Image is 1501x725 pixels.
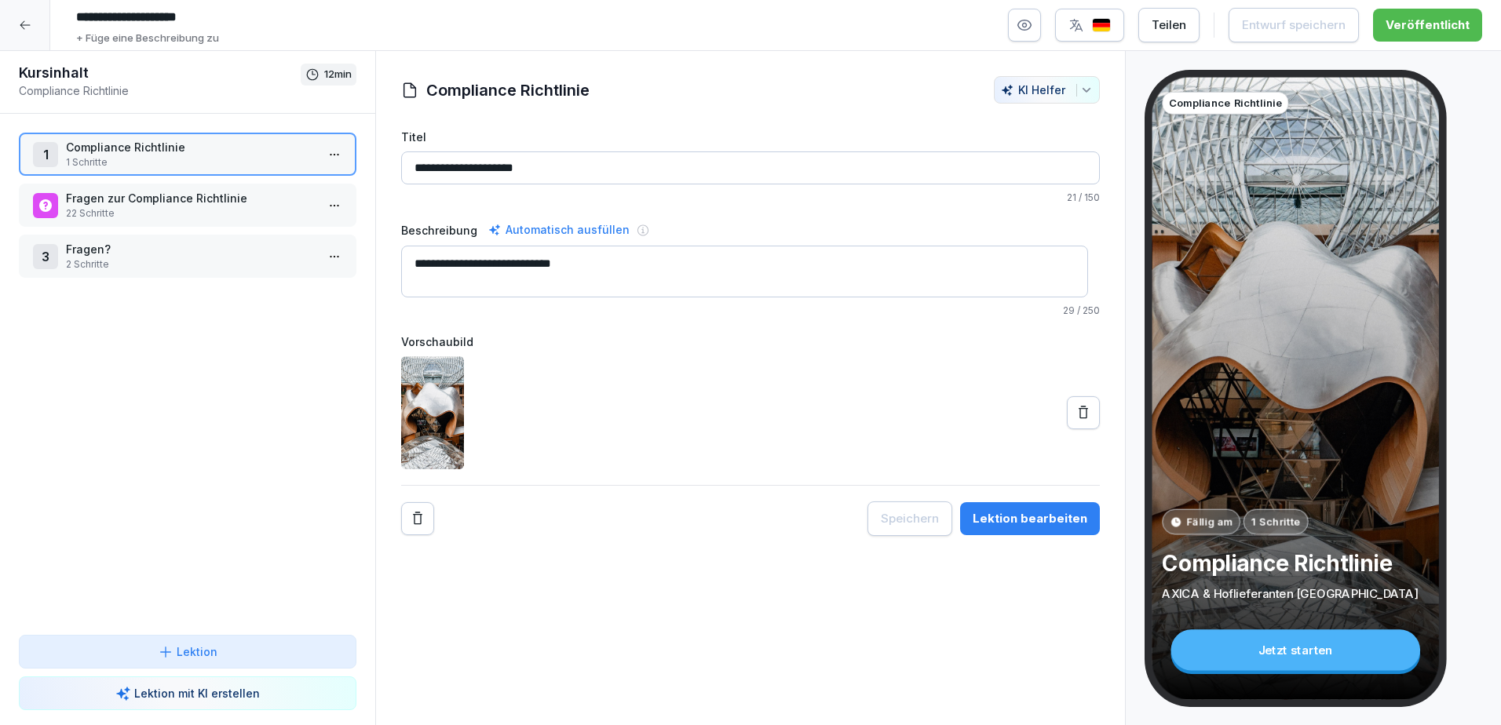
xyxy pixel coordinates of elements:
[1162,585,1429,601] p: AXICA & Hoflieferanten [GEOGRAPHIC_DATA]
[401,304,1100,318] p: / 250
[1063,304,1075,316] span: 29
[1152,16,1186,34] div: Teilen
[994,76,1100,104] button: KI Helfer
[19,635,356,669] button: Lektion
[177,643,217,660] p: Lektion
[401,129,1100,145] label: Titel
[19,64,301,82] h1: Kursinhalt
[33,244,58,269] div: 3
[19,235,356,278] div: 3Fragen?2 Schritte
[1373,9,1482,42] button: Veröffentlicht
[19,676,356,710] button: Lektion mit KI erstellen
[66,206,316,220] p: 22 Schritte
[1169,96,1282,111] p: Compliance Richtlinie
[134,685,260,701] p: Lektion mit KI erstellen
[66,257,316,271] p: 2 Schritte
[324,67,352,82] p: 12 min
[1138,8,1200,42] button: Teilen
[401,222,477,239] label: Beschreibung
[1242,16,1346,34] div: Entwurf speichern
[1229,8,1359,42] button: Entwurf speichern
[1251,514,1300,530] p: 1 Schritte
[426,78,590,102] h1: Compliance Richtlinie
[66,241,316,257] p: Fragen?
[401,356,464,469] img: ifn6qszt5iaf9rln6kouq5lc.png
[66,190,316,206] p: Fragen zur Compliance Richtlinie
[881,510,939,527] div: Speichern
[33,142,58,167] div: 1
[1186,514,1233,530] p: Fällig am
[401,502,434,535] button: Remove
[1386,16,1470,34] div: Veröffentlicht
[19,133,356,176] div: 1Compliance Richtlinie1 Schritte
[401,191,1100,205] p: / 150
[19,184,356,227] div: Fragen zur Compliance Richtlinie22 Schritte
[1092,18,1111,33] img: de.svg
[485,220,633,239] div: Automatisch ausfüllen
[1067,191,1076,203] span: 21
[867,501,952,536] button: Speichern
[66,155,316,169] p: 1 Schritte
[66,139,316,155] p: Compliance Richtlinie
[1162,549,1429,577] p: Compliance Richtlinie
[76,31,219,46] p: + Füge eine Beschreibung zu
[960,502,1100,535] button: Lektion bearbeiten
[19,82,301,99] p: Compliance Richtlinie
[973,510,1087,527] div: Lektion bearbeiten
[1001,83,1093,97] div: KI Helfer
[1171,629,1421,670] div: Jetzt starten
[401,333,1100,350] label: Vorschaubild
